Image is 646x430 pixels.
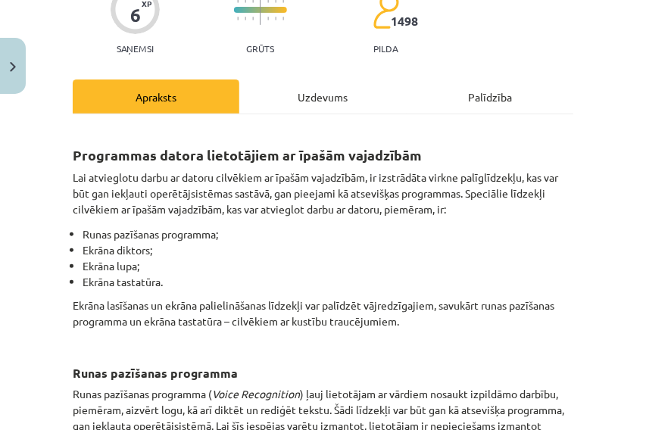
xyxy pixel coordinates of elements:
[373,43,398,54] p: pilda
[239,79,406,114] div: Uzdevums
[73,79,239,114] div: Apraksts
[245,17,246,20] img: icon-short-line-57e1e144782c952c97e751825c79c345078a6d821885a25fce030b3d8c18986b.svg
[246,43,274,54] p: Grūts
[73,365,238,381] strong: Runas pazīšanas programma
[73,146,422,164] strong: Programmas datora lietotājiem ar īpašām vajadzībām
[252,17,254,20] img: icon-short-line-57e1e144782c952c97e751825c79c345078a6d821885a25fce030b3d8c18986b.svg
[73,298,573,345] p: Ekrāna lasīšanas un ekrāna palielināšanas līdzekļi var palīdzēt vājredzīgajiem, savukārt runas pa...
[282,17,284,20] img: icon-short-line-57e1e144782c952c97e751825c79c345078a6d821885a25fce030b3d8c18986b.svg
[275,17,276,20] img: icon-short-line-57e1e144782c952c97e751825c79c345078a6d821885a25fce030b3d8c18986b.svg
[130,5,141,26] div: 6
[83,226,573,242] li: Runas pazīšanas programma;
[73,170,573,217] p: Lai atvieglotu darbu ar datoru cilvēkiem ar īpašām vajadzībām, ir izstrādāta virkne palīglīdzekļu...
[212,387,300,400] em: Voice Recognition
[83,274,573,290] li: Ekrāna tastatūra.
[111,43,160,54] p: Saņemsi
[10,62,16,72] img: icon-close-lesson-0947bae3869378f0d4975bcd49f059093ad1ed9edebbc8119c70593378902aed.svg
[237,17,239,20] img: icon-short-line-57e1e144782c952c97e751825c79c345078a6d821885a25fce030b3d8c18986b.svg
[83,242,573,258] li: Ekrāna diktors;
[267,17,269,20] img: icon-short-line-57e1e144782c952c97e751825c79c345078a6d821885a25fce030b3d8c18986b.svg
[83,258,573,274] li: Ekrāna lupa;
[407,79,573,114] div: Palīdzība
[392,14,419,28] span: 1498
